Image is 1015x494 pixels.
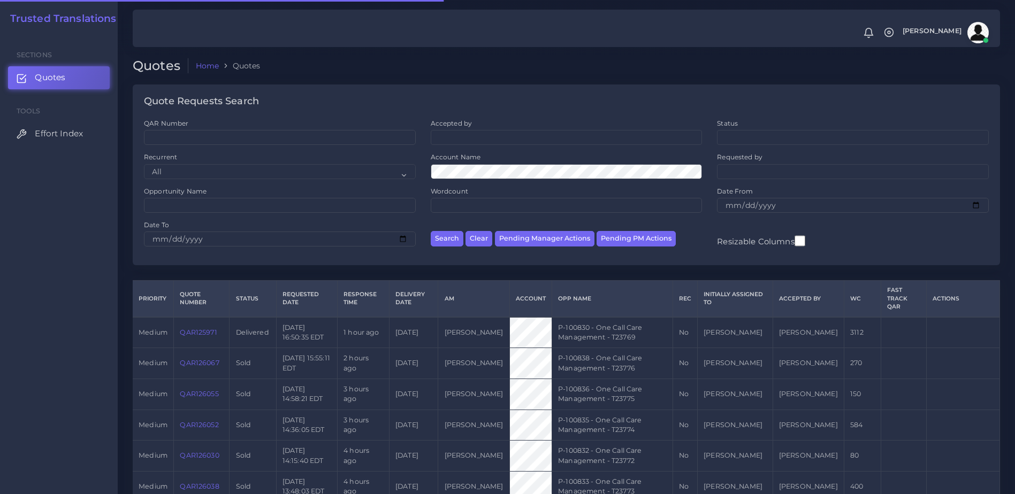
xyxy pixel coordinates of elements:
td: Sold [230,348,276,379]
th: Requested Date [276,281,337,317]
label: Account Name [431,152,481,161]
th: WC [844,281,881,317]
span: medium [139,421,167,429]
span: medium [139,328,167,336]
td: No [673,410,697,441]
td: P-100832 - One Call Care Management - T23772 [552,441,673,472]
td: [PERSON_NAME] [773,441,844,472]
td: [PERSON_NAME] [697,317,773,348]
button: Search [431,231,463,246]
td: 80 [844,441,881,472]
td: [PERSON_NAME] [438,348,509,379]
a: [PERSON_NAME]avatar [897,22,993,43]
th: REC [673,281,697,317]
th: Status [230,281,276,317]
td: [PERSON_NAME] [773,317,844,348]
th: Delivery Date [389,281,438,317]
label: Opportunity Name [144,187,207,196]
label: QAR Number [144,119,188,128]
span: medium [139,390,167,398]
a: QAR126067 [180,359,219,367]
th: Response Time [337,281,389,317]
span: medium [139,451,167,459]
input: Resizable Columns [795,234,805,248]
label: Status [717,119,738,128]
td: [DATE] [389,317,438,348]
td: [PERSON_NAME] [697,441,773,472]
th: Account [509,281,552,317]
td: 4 hours ago [337,441,389,472]
td: [PERSON_NAME] [697,410,773,441]
td: No [673,317,697,348]
img: avatar [967,22,989,43]
th: Priority [133,281,174,317]
label: Date From [717,187,753,196]
button: Pending Manager Actions [495,231,594,246]
td: [DATE] 15:55:11 EDT [276,348,337,379]
td: [DATE] 14:58:21 EDT [276,379,337,410]
td: [DATE] [389,441,438,472]
th: Quote Number [174,281,230,317]
td: No [673,379,697,410]
td: [PERSON_NAME] [773,348,844,379]
span: Sections [17,51,52,59]
td: 270 [844,348,881,379]
td: [DATE] 16:50:35 EDT [276,317,337,348]
span: Effort Index [35,128,83,140]
td: 150 [844,379,881,410]
span: medium [139,359,167,367]
td: No [673,441,697,472]
a: QAR126038 [180,482,219,490]
td: Sold [230,379,276,410]
th: Fast Track QAR [881,281,927,317]
label: Recurrent [144,152,177,161]
label: Resizable Columns [717,234,805,248]
h2: Quotes [133,58,188,74]
a: QAR126052 [180,421,218,429]
li: Quotes [219,60,260,71]
label: Requested by [717,152,762,161]
td: Sold [230,410,276,441]
a: Home [196,60,219,71]
td: [PERSON_NAME] [773,379,844,410]
span: Tools [17,107,41,115]
a: QAR126055 [180,390,218,398]
span: medium [139,482,167,490]
td: [DATE] 14:15:40 EDT [276,441,337,472]
span: Quotes [35,72,65,83]
td: 584 [844,410,881,441]
td: P-100836 - One Call Care Management - T23775 [552,379,673,410]
th: Actions [927,281,1000,317]
td: [DATE] 14:36:05 EDT [276,410,337,441]
span: [PERSON_NAME] [903,28,961,35]
th: AM [438,281,509,317]
td: [PERSON_NAME] [438,317,509,348]
td: 1 hour ago [337,317,389,348]
a: Trusted Translations [3,13,117,25]
a: Effort Index [8,122,110,145]
td: P-100830 - One Call Care Management - T23769 [552,317,673,348]
a: QAR126030 [180,451,219,459]
td: Delivered [230,317,276,348]
td: [PERSON_NAME] [697,348,773,379]
td: [PERSON_NAME] [438,410,509,441]
td: Sold [230,441,276,472]
td: 3112 [844,317,881,348]
th: Accepted by [773,281,844,317]
td: No [673,348,697,379]
a: Quotes [8,66,110,89]
td: [DATE] [389,348,438,379]
button: Clear [465,231,492,246]
td: [PERSON_NAME] [438,379,509,410]
td: 3 hours ago [337,379,389,410]
h4: Quote Requests Search [144,96,259,107]
td: 2 hours ago [337,348,389,379]
td: 3 hours ago [337,410,389,441]
td: [DATE] [389,410,438,441]
th: Opp Name [552,281,673,317]
a: QAR125971 [180,328,217,336]
td: P-100835 - One Call Care Management - T23774 [552,410,673,441]
label: Accepted by [431,119,472,128]
td: P-100838 - One Call Care Management - T23776 [552,348,673,379]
